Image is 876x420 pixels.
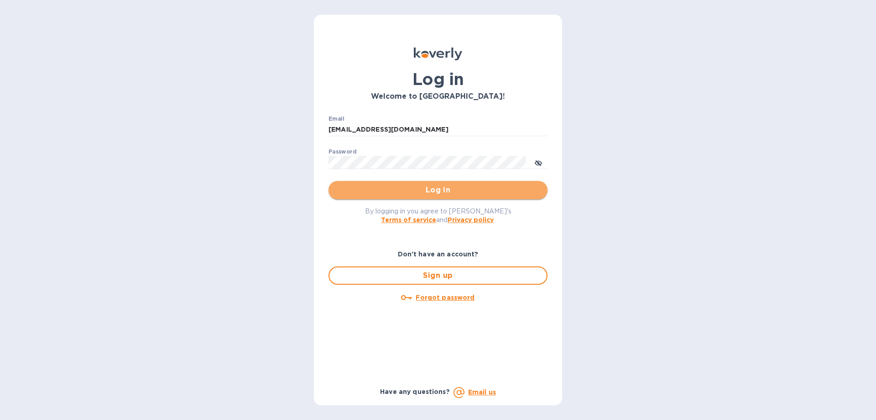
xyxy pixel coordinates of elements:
[365,207,511,223] span: By logging in you agree to [PERSON_NAME]'s and .
[529,153,547,171] button: toggle password visibility
[448,216,494,223] a: Privacy policy
[328,92,547,101] h3: Welcome to [GEOGRAPHIC_DATA]!
[336,185,540,196] span: Log in
[328,69,547,89] h1: Log in
[381,216,436,223] a: Terms of service
[337,270,539,281] span: Sign up
[468,388,496,396] a: Email us
[328,181,547,199] button: Log in
[328,123,547,137] input: Enter email address
[328,116,344,122] label: Email
[328,149,356,154] label: Password
[398,250,479,258] b: Don't have an account?
[416,294,474,301] u: Forgot password
[328,266,547,285] button: Sign up
[414,48,462,60] img: Koverly
[380,388,450,395] b: Have any questions?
